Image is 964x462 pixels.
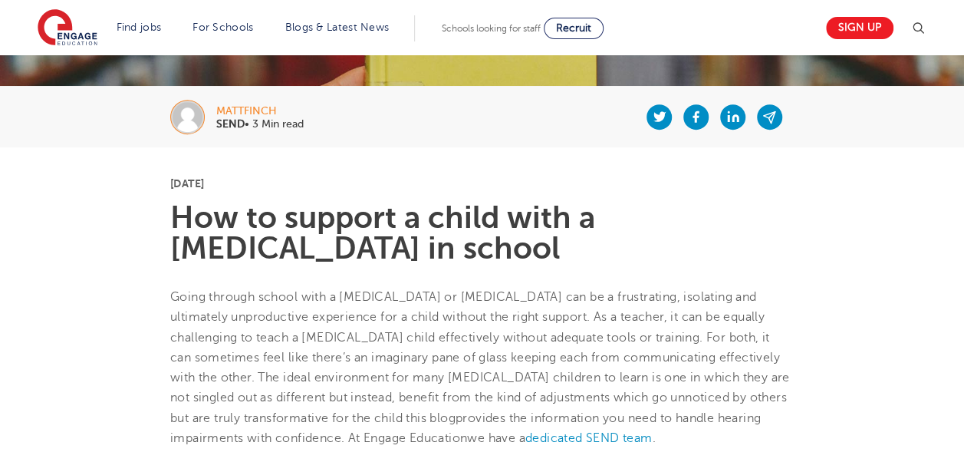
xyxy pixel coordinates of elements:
span: . At Engage Education [341,431,467,445]
img: Engage Education [38,9,97,48]
a: Recruit [544,18,604,39]
span: The ideal environment for many [MEDICAL_DATA] children to learn is one in which they are not sing... [170,371,790,425]
a: For Schools [192,21,253,33]
b: SEND [216,118,245,130]
a: Sign up [826,17,893,39]
span: Recruit [556,22,591,34]
span: Schools looking for staff [442,23,541,34]
a: Find jobs [117,21,162,33]
p: provides the information you need to handle hearing impairments with confidence we have a . [170,287,794,448]
a: dedicated SEND team [525,431,653,445]
p: [DATE] [170,178,794,189]
div: mattfinch [216,106,304,117]
span: Going through school with a [MEDICAL_DATA] or [MEDICAL_DATA] can be a frustrating, isolating and ... [170,290,780,384]
p: • 3 Min read [216,119,304,130]
h1: How to support a child with a [MEDICAL_DATA] in school [170,203,794,264]
a: Blogs & Latest News [285,21,390,33]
